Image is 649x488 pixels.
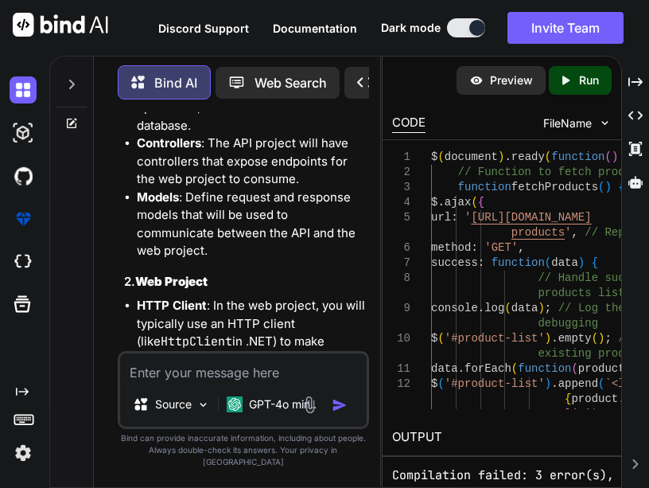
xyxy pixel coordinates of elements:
h3: 2. [124,273,365,291]
span: ( [511,362,518,375]
span: ready [511,150,545,163]
p: Source [155,396,192,412]
span: ( [438,332,445,345]
img: settings [10,439,37,467]
img: GPT-4o mini [227,396,243,412]
img: chevron down [598,116,612,130]
span: ( [598,181,604,193]
div: 8 [392,271,410,286]
span: append [558,377,598,390]
span: Discord Support [158,21,249,35]
img: Bind AI [13,13,108,37]
span: function [458,181,511,193]
strong: Controllers [137,135,201,150]
span: ( [572,362,578,375]
span: fetchProducts [511,181,598,193]
span: ; [605,332,612,345]
img: darkChat [10,76,37,103]
span: { [478,196,484,209]
span: ) [605,181,612,193]
strong: Models [137,189,179,205]
img: githubDark [10,162,37,189]
span: `<li> [605,377,639,390]
p: Preview [490,72,533,88]
span: '#product-list' [445,377,545,390]
span: li>` [565,408,592,420]
span: forEach [464,362,511,375]
li: : The API project will have controllers that expose endpoints for the web project to consume. [137,135,365,189]
span: ) [545,377,551,390]
div: 10 [392,331,410,346]
span: ) [592,408,598,420]
span: ) [498,150,504,163]
span: products [511,226,565,239]
span: console [431,302,478,314]
span: ) [612,150,618,163]
span: ( [438,377,445,390]
button: Invite Team [507,12,624,44]
span: Documentation [273,21,357,35]
li: : Define request and response models that will be used to communicate between the API and the web... [137,189,365,260]
span: : [478,256,484,269]
span: data [511,302,538,314]
div: 11 [392,361,410,377]
li: : In the web project, you will typically use an HTTP client (like in .NET) to make requests to th... [137,297,365,423]
span: ( [605,150,612,163]
span: { [592,256,598,269]
img: Pick Models [196,398,210,412]
span: ( [592,332,598,345]
span: ajax [445,196,472,209]
span: '#product-list' [445,332,545,345]
span: document [445,150,498,163]
span: . [505,150,511,163]
button: Discord Support [158,20,249,37]
span: function [552,150,605,163]
code: HttpClient [161,334,232,349]
span: data [431,362,458,375]
span: ; [545,302,551,314]
span: product [578,362,625,375]
span: , [519,241,525,254]
span: ( [438,150,445,163]
strong: Web Project [135,274,208,289]
span: ( [472,196,478,209]
span: ) [538,302,545,314]
p: Web Search [255,73,327,92]
span: debugging [538,317,599,330]
div: 9 [392,301,410,316]
div: CODE [392,114,426,133]
strong: HTTP Client [137,298,207,313]
span: ' [464,211,471,224]
pre: Compilation failed: 3 error(s), 0 warnings [392,467,612,485]
span: ( [545,150,551,163]
span: function [519,362,572,375]
img: premium [10,205,37,232]
span: : [452,211,458,224]
p: Bind can provide inaccurate information, including about people. Always double-check its answers.... [118,432,368,468]
span: ) [578,256,585,269]
div: 12 [392,377,410,392]
span: products list [538,287,625,299]
span: method [431,241,471,254]
span: . [552,332,558,345]
span: ' [565,226,571,239]
span: $ [431,196,437,209]
span: function [492,256,545,269]
img: icon [332,397,348,413]
p: GPT-4o min.. [249,396,317,412]
span: $ [431,377,437,390]
div: 4 [392,195,410,210]
span: $ [431,332,437,345]
span: ( [598,377,604,390]
span: ( [545,256,551,269]
span: Dark mode [381,20,441,36]
span: $ [431,150,437,163]
span: . [552,377,558,390]
span: log [485,302,505,314]
span: . [438,196,445,209]
span: 'GET' [485,241,519,254]
div: 2 [392,165,410,180]
span: data [552,256,579,269]
span: : [472,241,478,254]
img: attachment [301,396,319,414]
